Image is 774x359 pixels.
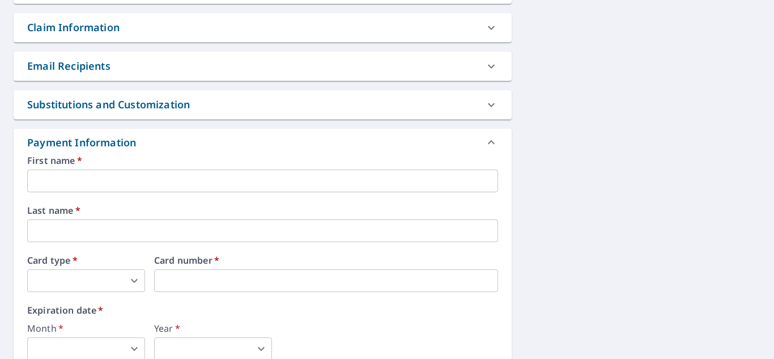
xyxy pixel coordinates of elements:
[27,20,120,35] div: Claim Information
[14,52,512,81] div: Email Recipients
[14,129,512,156] div: Payment Information
[14,13,512,42] div: Claim Information
[27,97,190,112] div: Substitutions and Customization
[27,58,110,74] div: Email Recipients
[27,269,145,292] div: ​
[27,324,145,333] label: Month
[154,256,498,265] label: Card number
[14,90,512,119] div: Substitutions and Customization
[27,256,145,265] label: Card type
[27,156,498,165] label: First name
[27,206,498,215] label: Last name
[27,306,498,315] label: Expiration date
[27,135,141,150] div: Payment Information
[154,324,272,333] label: Year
